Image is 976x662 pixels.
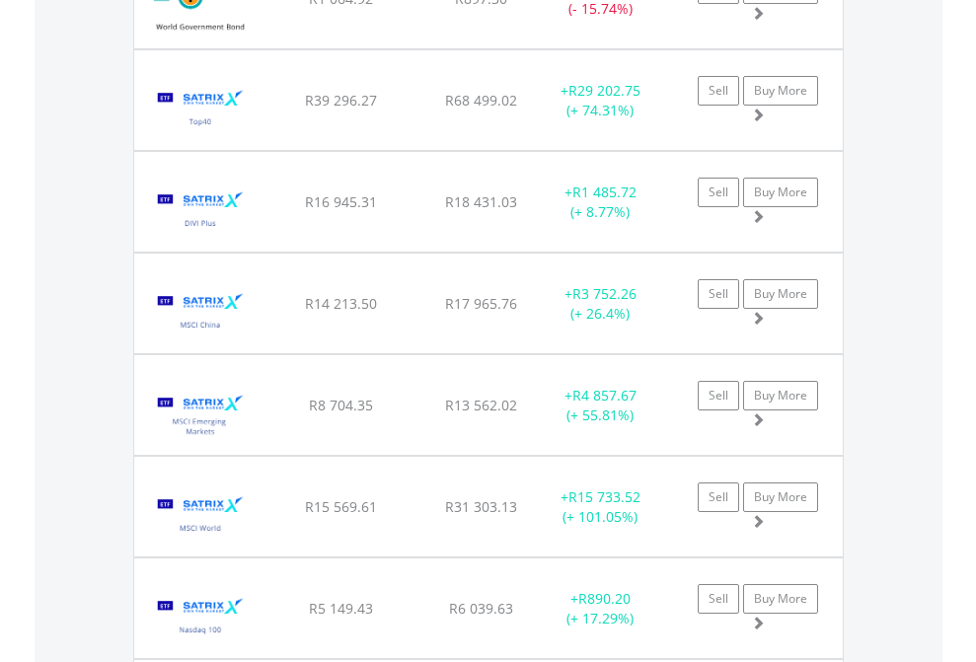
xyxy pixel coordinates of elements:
span: R1 485.72 [572,183,637,201]
a: Buy More [743,482,818,512]
img: TFSA.STXWDM.png [144,481,258,552]
span: R16 945.31 [305,192,377,211]
div: + (+ 26.4%) [539,284,662,324]
a: Buy More [743,584,818,614]
span: R8 704.35 [309,396,373,414]
a: Sell [698,178,739,207]
span: R68 499.02 [445,91,517,110]
span: R31 303.13 [445,497,517,516]
a: Sell [698,381,739,410]
span: R15 733.52 [568,487,640,506]
a: Sell [698,76,739,106]
a: Sell [698,584,739,614]
div: + (+ 74.31%) [539,81,662,120]
a: Buy More [743,76,818,106]
div: + (+ 8.77%) [539,183,662,222]
img: TFSA.STXNDQ.png [144,583,258,653]
span: R5 149.43 [309,599,373,618]
span: R3 752.26 [572,284,637,303]
img: TFSA.STXCHN.png [144,278,258,348]
div: + (+ 101.05%) [539,487,662,527]
span: R29 202.75 [568,81,640,100]
span: R4 857.67 [572,386,637,405]
img: TFSA.STX40.png [144,75,258,145]
div: + (+ 17.29%) [539,589,662,628]
a: Sell [698,279,739,309]
span: R890.20 [578,589,631,608]
a: Buy More [743,178,818,207]
a: Buy More [743,381,818,410]
span: R17 965.76 [445,294,517,313]
img: TFSA.STXEMG.png [144,380,258,450]
span: R14 213.50 [305,294,377,313]
a: Buy More [743,279,818,309]
a: Sell [698,482,739,512]
img: TFSA.STXDIV.png [144,177,258,247]
span: R39 296.27 [305,91,377,110]
div: + (+ 55.81%) [539,386,662,425]
span: R6 039.63 [449,599,513,618]
span: R13 562.02 [445,396,517,414]
span: R18 431.03 [445,192,517,211]
span: R15 569.61 [305,497,377,516]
